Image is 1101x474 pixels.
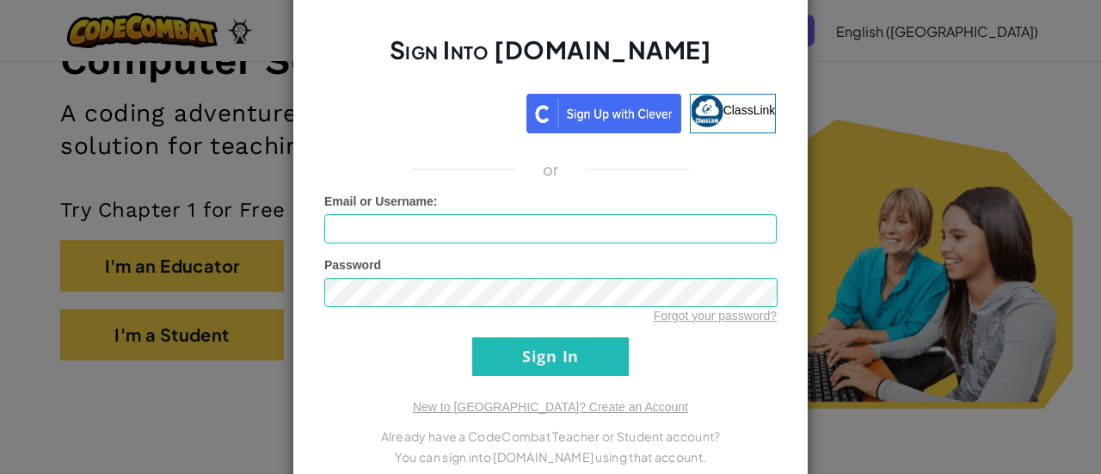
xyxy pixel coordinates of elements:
[472,337,629,376] input: Sign In
[324,194,434,208] span: Email or Username
[413,400,688,414] a: New to [GEOGRAPHIC_DATA]? Create an Account
[324,193,438,210] label: :
[324,426,777,446] p: Already have a CodeCombat Teacher or Student account?
[543,159,559,180] p: or
[324,258,381,272] span: Password
[526,94,681,133] img: clever_sso_button@2x.png
[654,309,777,323] a: Forgot your password?
[324,34,777,83] h2: Sign Into [DOMAIN_NAME]
[691,95,723,127] img: classlink-logo-small.png
[723,102,776,116] span: ClassLink
[324,446,777,467] p: You can sign into [DOMAIN_NAME] using that account.
[317,92,526,130] iframe: Sign in with Google Button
